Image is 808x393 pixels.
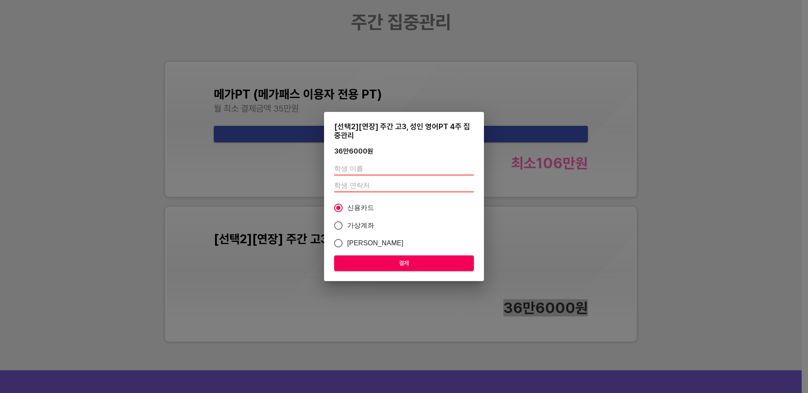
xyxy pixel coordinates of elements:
[334,179,474,192] input: 학생 연락처
[334,147,373,155] div: 36만6000 원
[347,203,375,213] span: 신용카드
[341,258,467,268] span: 결제
[347,238,404,248] span: [PERSON_NAME]
[347,220,375,231] span: 가상계좌
[334,162,474,175] input: 학생 이름
[334,122,474,140] div: [선택2][연장] 주간 고3, 성인 영어PT 4주 집중관리
[334,255,474,271] button: 결제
